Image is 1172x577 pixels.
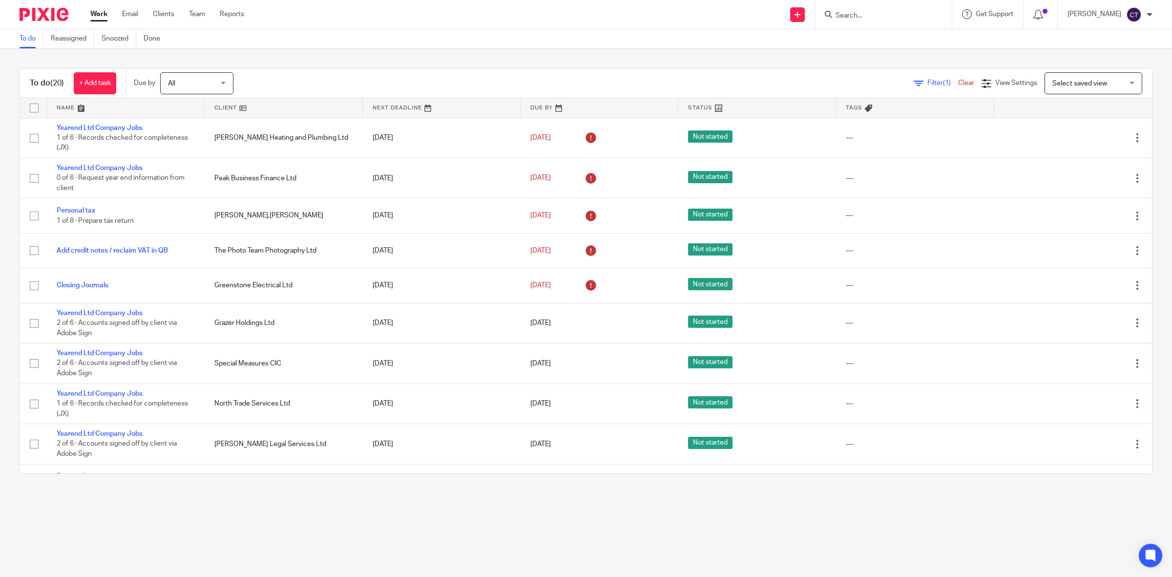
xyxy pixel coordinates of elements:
[688,396,732,408] span: Not started
[30,78,64,88] h1: To do
[74,72,116,94] a: + Add task
[688,171,732,183] span: Not started
[205,268,362,303] td: Greenstone Electrical Ltd
[205,464,362,499] td: [PERSON_NAME] [PERSON_NAME]
[530,320,551,326] span: [DATE]
[688,130,732,143] span: Not started
[57,125,143,131] a: Yearend Ltd Company Jobs
[90,9,107,19] a: Work
[1052,80,1107,87] span: Select saved view
[846,359,984,368] div: ---
[958,80,974,86] a: Clear
[205,158,362,198] td: Peak Business Finance Ltd
[846,399,984,408] div: ---
[122,9,138,19] a: Email
[363,303,521,343] td: [DATE]
[57,217,134,224] span: 1 of 8 · Prepare tax return
[363,158,521,198] td: [DATE]
[530,400,551,407] span: [DATE]
[846,105,862,110] span: Tags
[1126,7,1142,22] img: svg%3E
[57,473,95,480] a: Personal tax
[57,310,143,317] a: Yearend Ltd Company Jobs
[688,209,732,221] span: Not started
[57,207,95,214] a: Personal tax
[943,80,951,86] span: (1)
[363,384,521,424] td: [DATE]
[530,212,551,219] span: [DATE]
[57,360,177,377] span: 2 of 6 · Accounts signed off by client via Adobe Sign
[205,303,362,343] td: Grazer Holdings Ltd
[976,11,1013,18] span: Get Support
[530,247,551,254] span: [DATE]
[57,430,143,437] a: Yearend Ltd Company Jobs
[57,165,143,171] a: Yearend Ltd Company Jobs
[220,9,244,19] a: Reports
[835,12,922,21] input: Search
[134,78,155,88] p: Due by
[20,8,68,21] img: Pixie
[688,437,732,449] span: Not started
[688,356,732,368] span: Not started
[189,9,205,19] a: Team
[363,424,521,464] td: [DATE]
[57,282,108,289] a: Closing Journals
[20,29,43,48] a: To do
[846,280,984,290] div: ---
[205,118,362,158] td: [PERSON_NAME] Heating and Plumbing Ltd
[363,198,521,233] td: [DATE]
[168,80,175,87] span: All
[995,80,1037,86] span: View Settings
[51,29,94,48] a: Reassigned
[57,390,143,397] a: Yearend Ltd Company Jobs
[1067,9,1121,19] p: [PERSON_NAME]
[153,9,174,19] a: Clients
[530,134,551,141] span: [DATE]
[846,133,984,143] div: ---
[846,211,984,220] div: ---
[530,360,551,367] span: [DATE]
[363,233,521,268] td: [DATE]
[205,384,362,424] td: North Trade Services Ltd
[205,424,362,464] td: [PERSON_NAME] Legal Services Ltd
[530,175,551,182] span: [DATE]
[363,343,521,384] td: [DATE]
[50,79,64,87] span: (20)
[102,29,136,48] a: Snoozed
[688,278,732,290] span: Not started
[144,29,167,48] a: Done
[363,464,521,499] td: [DATE]
[205,233,362,268] td: The Photo Team Photography Ltd
[688,316,732,328] span: Not started
[363,118,521,158] td: [DATE]
[205,198,362,233] td: [PERSON_NAME],[PERSON_NAME]
[530,282,551,289] span: [DATE]
[57,400,188,417] span: 1 of 6 · Records checked for completeness (JX)
[57,320,177,337] span: 2 of 6 · Accounts signed off by client via Adobe Sign
[57,175,185,192] span: 0 of 6 · Request year end information from client
[927,80,958,86] span: Filter
[57,350,143,357] a: Yearend Ltd Company Jobs
[846,318,984,328] div: ---
[205,343,362,384] td: Special Measures CIC
[57,247,168,254] a: Add credit notes / reclaim VAT in QB
[57,134,188,151] span: 1 of 6 · Records checked for completeness (JX)
[57,441,177,458] span: 2 of 6 · Accounts signed off by client via Adobe Sign
[363,268,521,303] td: [DATE]
[846,439,984,449] div: ---
[530,441,551,448] span: [DATE]
[688,243,732,256] span: Not started
[846,173,984,183] div: ---
[846,246,984,256] div: ---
